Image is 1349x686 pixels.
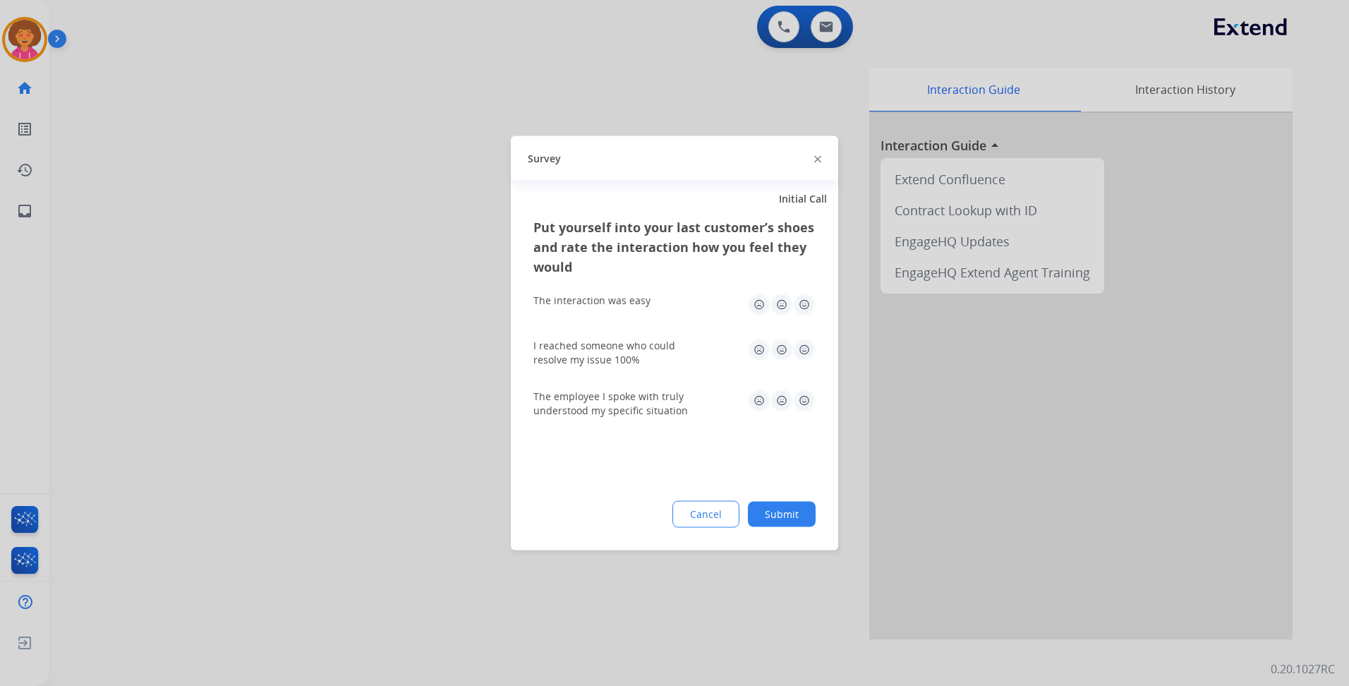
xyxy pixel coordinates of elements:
[528,151,561,165] span: Survey
[533,339,703,367] div: I reached someone who could resolve my issue 100%
[533,294,651,308] div: The interaction was easy
[533,390,703,418] div: The employee I spoke with truly understood my specific situation
[1271,661,1335,678] p: 0.20.1027RC
[672,501,739,528] button: Cancel
[779,192,827,206] span: Initial Call
[814,155,821,162] img: close-button
[533,217,816,277] h3: Put yourself into your last customer’s shoes and rate the interaction how you feel they would
[748,502,816,527] button: Submit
